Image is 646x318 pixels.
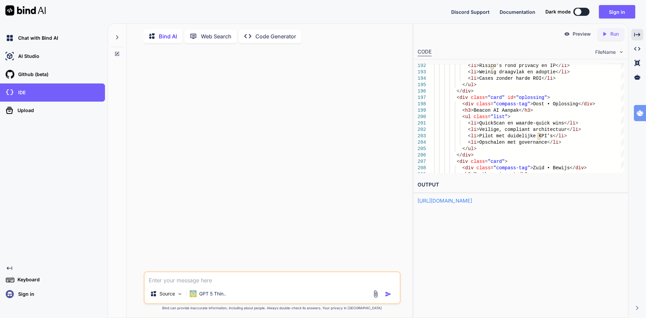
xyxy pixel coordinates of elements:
[462,82,468,87] span: </
[465,165,473,171] span: div
[553,140,559,145] span: li
[418,75,425,82] div: 194
[5,5,46,15] img: Bind AI
[479,140,547,145] span: Opschalen met governance
[561,63,567,68] span: li
[414,177,628,193] h2: OUTPUT
[159,290,175,297] p: Source
[570,120,575,126] span: li
[473,114,488,119] span: class
[530,108,533,113] span: >
[516,95,547,100] span: "oplossing"
[533,165,570,171] span: Zuid • Bewijs
[471,159,485,164] span: class
[522,172,527,177] span: h3
[418,171,425,178] div: 209
[462,152,471,158] span: div
[457,152,462,158] span: </
[451,9,490,15] span: Discord Support
[507,114,510,119] span: >
[468,76,471,81] span: <
[479,76,541,81] span: Cases zonder harde ROI
[144,306,401,311] p: Bind can provide inaccurate information, including about people. Always double-check its answers....
[418,158,425,165] div: 207
[479,127,567,132] span: Veilige, compliant architectuur
[595,49,616,56] span: FileName
[618,49,624,55] img: chevron down
[545,8,571,15] span: Dark mode
[500,8,535,15] button: Documentation
[541,76,547,81] span: </
[505,159,507,164] span: >
[462,146,468,151] span: </
[457,159,459,164] span: <
[575,165,584,171] span: div
[159,32,177,40] p: Bind AI
[578,127,581,132] span: >
[471,172,473,177] span: >
[567,69,570,75] span: >
[418,165,425,171] div: 208
[15,276,40,283] p: Keyboard
[584,165,586,171] span: >
[451,8,490,15] button: Discord Support
[479,69,555,75] span: Weinig draagvlak en adoptie
[471,133,476,139] span: li
[547,76,553,81] span: li
[459,159,468,164] span: div
[473,146,476,151] span: >
[491,114,507,119] span: "list"
[559,140,561,145] span: >
[479,120,564,126] span: QuickScan en waarde-quick wins
[15,89,26,96] p: IDE
[471,69,476,75] span: li
[4,87,15,98] img: darkCloudIdeIcon
[15,53,39,60] p: AI Studio
[471,120,476,126] span: li
[471,127,476,132] span: li
[471,140,476,145] span: li
[485,159,488,164] span: =
[4,288,15,300] img: signin
[418,95,425,101] div: 197
[418,120,425,127] div: 201
[4,50,15,62] img: ai-studio
[457,95,459,100] span: <
[465,114,471,119] span: ul
[476,133,479,139] span: >
[507,95,513,100] span: id
[177,291,183,297] img: Pick Models
[584,101,592,107] span: div
[476,101,491,107] span: class
[567,127,573,132] span: </
[15,107,34,114] p: Upload
[462,172,465,177] span: <
[255,32,296,40] p: Code Generator
[468,120,471,126] span: <
[457,89,462,94] span: </
[530,165,533,171] span: >
[564,120,570,126] span: </
[468,69,471,75] span: <
[525,108,530,113] span: h3
[485,95,488,100] span: =
[4,32,15,44] img: chat
[476,76,479,81] span: >
[471,108,473,113] span: >
[476,69,479,75] span: >
[476,140,479,145] span: >
[473,172,516,177] span: Meetbare impact
[567,63,570,68] span: >
[15,35,58,41] p: Chat with Bind AI
[488,114,490,119] span: =
[385,291,392,297] img: icon
[533,101,578,107] span: Oost • Oplossing
[462,165,465,171] span: <
[561,69,567,75] span: li
[471,76,476,81] span: li
[610,31,619,37] p: Run
[558,133,564,139] span: li
[516,172,522,177] span: </
[555,63,561,68] span: </
[418,198,472,204] a: [URL][DOMAIN_NAME]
